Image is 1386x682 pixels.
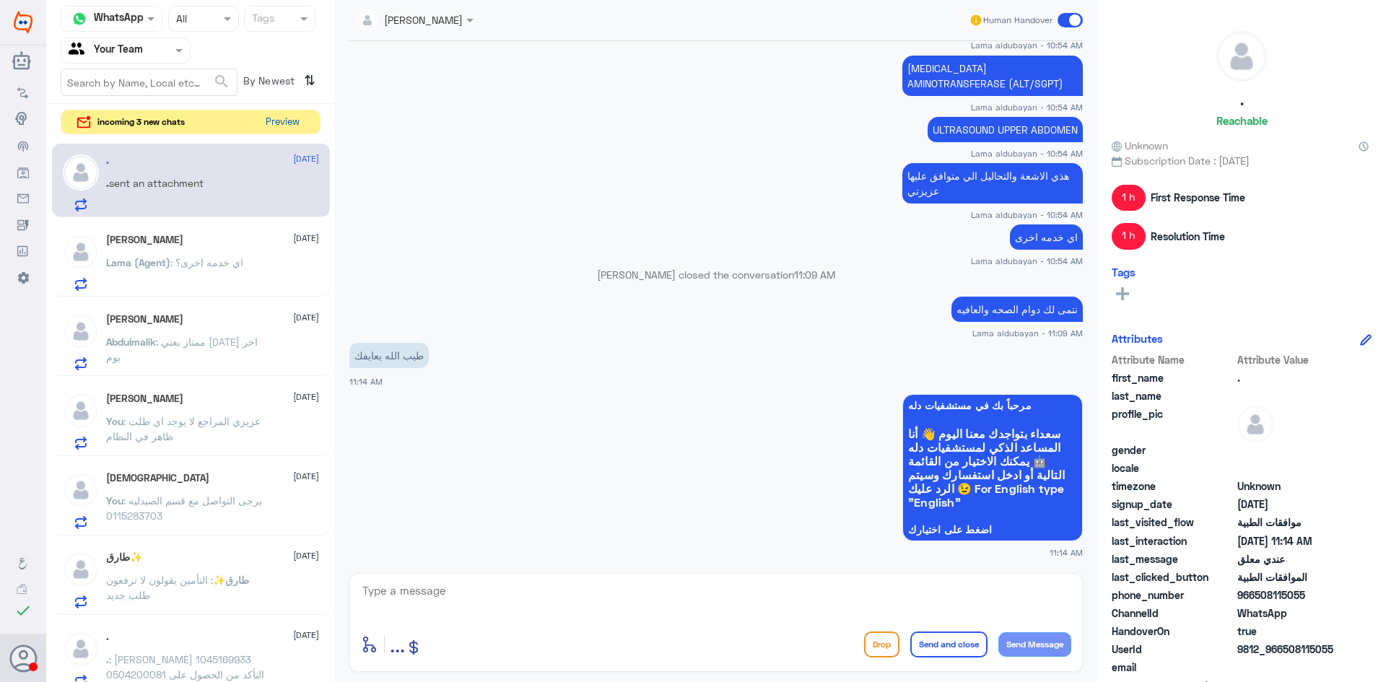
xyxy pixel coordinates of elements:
span: HandoverOn [1112,624,1234,639]
span: الموافقات الطبية [1237,569,1342,585]
span: last_message [1112,551,1234,567]
h5: osama alharbi [106,393,183,405]
span: [DATE] [293,390,319,403]
span: [DATE] [293,152,319,165]
span: Human Handover [983,14,1052,27]
span: Lama aldubayan - 11:09 AM [972,327,1083,339]
h5: Abdulmalik Aldawish [106,313,183,325]
h6: Reachable [1216,114,1268,127]
span: Abdulmalik [106,336,156,348]
span: [DATE] [293,549,319,562]
p: 30/9/2025, 10:54 AM [1010,224,1083,250]
span: Lama aldubayan - 10:54 AM [971,39,1083,51]
span: locale [1112,460,1234,476]
span: true [1237,624,1342,639]
img: defaultAdmin.png [63,234,99,270]
img: defaultAdmin.png [1217,32,1266,81]
span: 11:14 AM [1050,546,1083,559]
span: ChannelId [1112,606,1234,621]
img: defaultAdmin.png [63,393,99,429]
span: : يرجى التواصل مع قسم الصيدليه 0115283703 [106,494,262,522]
button: Preview [259,110,305,134]
span: timezone [1112,478,1234,494]
span: null [1237,460,1342,476]
button: ... [390,628,405,660]
span: . [106,653,109,665]
img: defaultAdmin.png [63,472,99,508]
span: last_clicked_button [1112,569,1234,585]
div: Tags [250,10,275,29]
span: email [1112,660,1234,675]
h6: Attributes [1112,332,1163,345]
span: Subscription Date : [DATE] [1112,153,1372,168]
h5: احمد [106,234,183,246]
button: Avatar [9,644,37,672]
span: last_interaction [1112,533,1234,548]
span: last_name [1112,388,1234,403]
img: defaultAdmin.png [1237,406,1273,442]
button: Send and close [910,631,988,657]
span: signup_date [1112,497,1234,512]
span: [DATE] [293,629,319,642]
span: مرحباً بك في مستشفيات دله [908,400,1077,411]
button: Send Message [998,632,1071,657]
span: اضغط على اختيارك [908,524,1077,535]
span: Lama aldubayan - 10:54 AM [971,209,1083,221]
span: [DATE] [293,232,319,245]
h5: طارق✨ [106,551,142,564]
p: 30/9/2025, 10:54 AM [902,56,1083,96]
p: 30/9/2025, 11:14 AM [349,343,429,368]
span: Unknown [1112,138,1168,153]
img: yourTeam.svg [69,40,90,61]
button: search [213,70,230,94]
h5: . [106,154,109,167]
span: You [106,494,123,507]
span: 2 [1237,606,1342,621]
span: Attribute Name [1112,352,1234,367]
span: 9812_966508115055 [1237,642,1342,657]
span: Lama aldubayan - 10:54 AM [971,101,1083,113]
span: موافقات الطبية [1237,515,1342,530]
h5: . [1240,92,1244,109]
span: sent an attachment [109,177,204,189]
img: defaultAdmin.png [63,154,99,191]
span: incoming 3 new chats [97,115,185,128]
span: phone_number [1112,587,1234,603]
span: 11:14 AM [349,377,383,386]
span: 2025-09-30T08:14:05.5596207Z [1237,533,1342,548]
img: defaultAdmin.png [63,551,99,587]
span: 2025-09-29T15:44:57.843Z [1237,497,1342,512]
span: first_name [1112,370,1234,385]
span: UserId [1112,642,1234,657]
span: gender [1112,442,1234,458]
span: [DATE] [293,470,319,483]
span: Unknown [1237,478,1342,494]
span: : التأمين يقولون لا ترفعون طلب جديد [106,574,213,601]
h5: MOHAMMED [106,472,209,484]
span: . [1237,370,1342,385]
span: Lama aldubayan - 10:54 AM [971,255,1083,267]
span: : ممتاز يعني [DATE] اخر يوم [106,336,258,363]
span: search [213,73,230,90]
span: Attribute Value [1237,352,1342,367]
span: null [1237,660,1342,675]
span: : اي خدمه اخرى؟ [170,256,243,268]
span: 1 h [1112,223,1146,249]
img: whatsapp.png [69,8,90,30]
p: 30/9/2025, 11:09 AM [951,297,1083,322]
span: سعداء بتواجدك معنا اليوم 👋 أنا المساعد الذكي لمستشفيات دله 🤖 يمكنك الاختيار من القائمة التالية أو... [908,427,1077,509]
h6: Tags [1112,266,1136,279]
span: . [106,177,109,189]
span: 11:09 AM [794,268,835,281]
i: ⇅ [304,69,315,92]
span: ... [390,631,405,657]
span: You [106,415,123,427]
span: Lama (Agent) [106,256,170,268]
span: Lama aldubayan - 10:54 AM [971,147,1083,159]
span: profile_pic [1112,406,1234,440]
p: 30/9/2025, 10:54 AM [928,117,1083,142]
img: Widebot Logo [14,11,32,34]
span: last_visited_flow [1112,515,1234,530]
span: By Newest [237,69,298,97]
h5: . [106,631,109,643]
